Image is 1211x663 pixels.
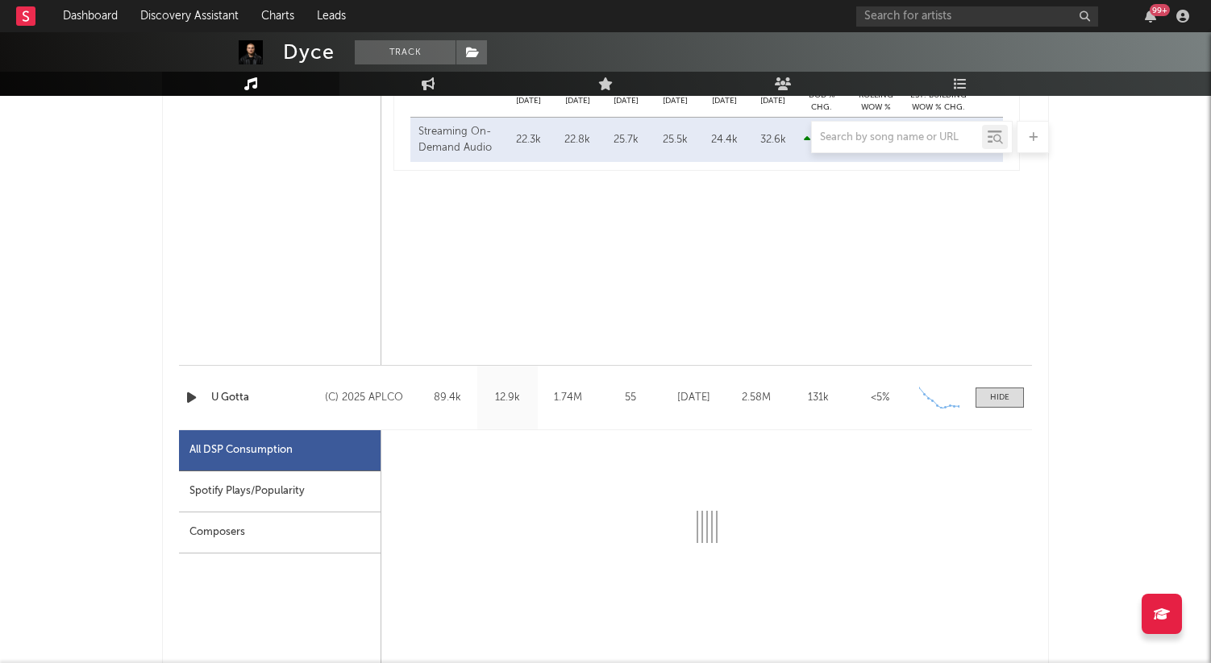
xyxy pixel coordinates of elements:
[179,430,381,471] div: All DSP Consumption
[542,390,594,406] div: 1.74M
[553,95,602,107] div: [DATE]
[602,390,659,406] div: 55
[211,390,317,406] a: U Gotta
[1150,4,1170,16] div: 99 +
[700,95,749,107] div: [DATE]
[748,95,797,107] div: [DATE]
[179,512,381,553] div: Composers
[481,390,534,406] div: 12.9k
[791,390,845,406] div: 131k
[602,95,651,107] div: [DATE]
[856,6,1098,27] input: Search for artists
[846,89,906,113] div: Rolling WoW % Chg.
[797,89,846,113] div: DoD % Chg.
[667,390,721,406] div: [DATE]
[651,95,700,107] div: [DATE]
[812,131,982,144] input: Search by song name or URL
[179,471,381,512] div: Spotify Plays/Popularity
[421,390,473,406] div: 89.4k
[283,40,335,64] div: Dyce
[729,390,783,406] div: 2.58M
[906,89,971,113] div: Est. Building WoW % Chg.
[853,390,907,406] div: <5%
[325,388,413,408] div: (C) 2025 APLCO
[189,441,293,460] div: All DSP Consumption
[355,40,456,64] button: Track
[504,95,553,107] div: [DATE]
[1145,10,1156,23] button: 99+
